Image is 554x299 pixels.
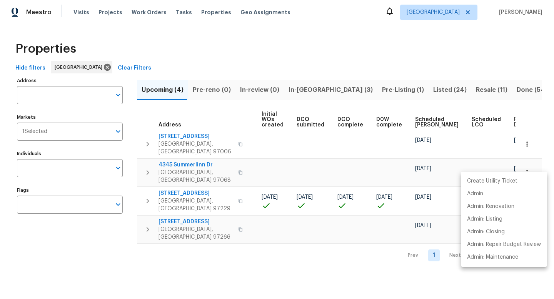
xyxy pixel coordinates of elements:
p: Create Utility Ticket [467,177,517,185]
p: Admin: Renovation [467,203,514,211]
p: Admin: Closing [467,228,505,236]
p: Admin: Repair Budget Review [467,241,541,249]
p: Admin: Maintenance [467,253,518,261]
p: Admin: Listing [467,215,502,223]
p: Admin [467,190,483,198]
